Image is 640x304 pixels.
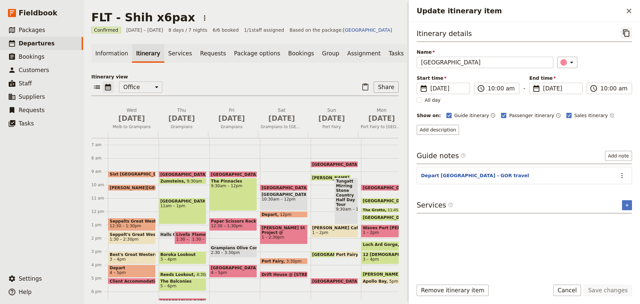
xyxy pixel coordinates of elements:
button: Thu [DATE]Grampians [158,107,208,131]
span: 1:30 – 2:30pm [192,237,221,242]
span: 12:30 – 1:30pm [110,224,141,228]
span: Requests [19,107,45,113]
span: The Pinnacles [211,179,255,184]
div: Paper Scissors Rock Brewery12:30 – 1:30pm [209,218,257,231]
span: 6/6 booked [213,27,239,33]
span: Reeds Lookout [160,272,197,277]
span: Sixt [GEOGRAPHIC_DATA] [110,172,170,177]
div: The Grotto11:45am – 12pm [361,208,409,213]
div: [GEOGRAPHIC_DATA]10:30am – 12pm [260,191,308,211]
span: 3:30pm [286,259,302,263]
h2: Fri [211,107,253,123]
span: Depart [262,212,280,217]
input: ​ [600,84,628,92]
button: Remove itinerary item [417,285,489,296]
span: Apollo Bay [363,279,389,283]
div: [GEOGRAPHIC_DATA] [361,215,409,221]
a: Package options [230,44,284,63]
a: Services [164,44,196,63]
span: [DATE] [111,113,153,123]
span: ​ [461,153,466,158]
div: [GEOGRAPHIC_DATA] [260,185,308,191]
div: 9 am [91,169,108,174]
span: [DATE] [261,113,303,123]
button: Time shown on guide itinerary [490,111,496,119]
a: Tasks [385,44,408,63]
span: 1 – 2pm [312,230,328,235]
span: - [523,84,525,94]
span: [GEOGRAPHIC_DATA] [160,172,210,177]
a: Requests [196,44,230,63]
span: [PERSON_NAME] Cafe. Tel: [PHONE_NUMBER] [312,226,357,230]
div: ​ [561,58,576,66]
span: Bookings [19,53,44,60]
span: Start time [417,75,470,81]
button: Sat [DATE]Grampians to [GEOGRAPHIC_DATA] [258,107,308,131]
span: 1 – 2:30pm [262,235,306,240]
span: 1 – 2pm [363,230,379,235]
div: [PERSON_NAME] Aquaculture Centre @ [GEOGRAPHIC_DATA] [311,175,351,181]
span: Grampians [208,124,255,129]
input: ​ [488,84,515,92]
h2: Thu [161,107,203,123]
span: [DATE] [543,84,578,92]
span: Guide itinerary [454,112,489,119]
div: [GEOGRAPHIC_DATA] [361,185,409,191]
div: Waves Port [PERSON_NAME]1 – 2pm [361,225,409,238]
button: Fri [DATE]Grampians [208,107,258,131]
span: Grampians [158,124,205,129]
span: [DATE] [430,84,466,92]
span: Livefast Lifestyle Cafe [176,232,200,237]
span: Boroka Lookout [160,252,205,257]
h2: Update itinerary item [417,6,623,16]
span: The Grotto [363,208,388,212]
button: Wed [DATE]Melb to Grampians [108,107,158,131]
span: Staff [19,80,32,87]
div: Grampians Olive Company2:30 – 3:30pm [209,245,257,258]
span: [GEOGRAPHIC_DATA] [363,215,412,220]
span: 2:30 – 3:30pm [211,250,240,255]
div: [GEOGRAPHIC_DATA] [159,171,206,178]
h2: Mon [361,107,403,123]
span: ​ [448,202,453,210]
div: [GEOGRAPHIC_DATA]4 – 5pm [209,265,257,278]
button: Time shown on passenger itinerary [556,111,561,119]
a: [GEOGRAPHIC_DATA] [343,27,392,33]
h3: Guide notes [417,151,466,161]
div: 11 am [91,196,108,201]
div: 6 pm [91,289,108,294]
span: Name [417,49,553,55]
span: ​ [461,153,466,161]
span: 4 – 5pm [211,270,227,275]
span: [GEOGRAPHIC_DATA] [262,186,311,190]
div: Livefast Lifestyle Cafe1:30 – 2:30pm [174,231,201,244]
span: Flame Brothers Cafe Restaurant [192,232,205,237]
span: 12pm [280,212,292,217]
button: Close drawer [623,5,635,17]
div: Seppelt's Great Western1:30 – 2:30pm [108,231,156,244]
span: Melb to Grampians [108,124,155,129]
span: 4 – 5pm [110,270,126,275]
button: List view [91,81,103,93]
div: Halls Gap1:30pm [159,231,186,238]
span: [GEOGRAPHIC_DATA] [160,299,205,304]
span: Based on the package: [289,27,392,33]
div: Tungatt Mirring Stone Country Half Day Tour9:30am – 1pm [334,178,358,224]
h3: Services [417,200,453,210]
div: [GEOGRAPHIC_DATA] [209,171,257,178]
span: Fieldbook [19,8,57,18]
span: [GEOGRAPHIC_DATA] [262,192,306,197]
div: 12 [DEMOGRAPHIC_DATA]3 – 4pm [361,251,409,264]
span: 9:30am [187,179,202,183]
div: 3 pm [91,249,108,254]
span: [GEOGRAPHIC_DATA] [211,266,255,270]
div: 4 pm [91,262,108,268]
span: Passenger itinerary [509,112,554,119]
div: 8 am [91,156,108,161]
button: Cancel [553,285,581,296]
a: Assignment [343,44,385,63]
div: The Balconies5 – 6pm [159,278,206,291]
div: 5 pm [91,276,108,281]
span: 5 – 6pm [160,284,176,288]
span: ​ [477,84,485,92]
